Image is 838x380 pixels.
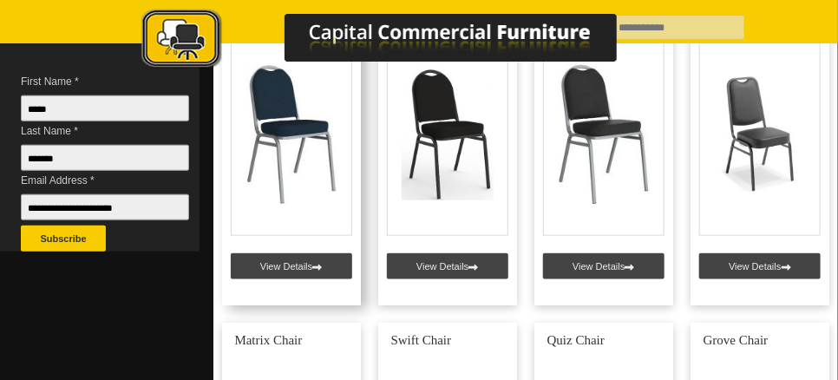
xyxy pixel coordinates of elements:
span: Last Name * [21,122,170,140]
span: Email Address * [21,172,170,189]
span: First Name * [21,73,170,90]
img: Capital Commercial Furniture Logo [94,9,701,72]
input: Email Address * [21,194,189,220]
input: First Name * [21,95,189,121]
button: Subscribe [21,226,106,252]
a: Capital Commercial Furniture Logo [94,9,701,77]
input: Last Name * [21,145,189,171]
